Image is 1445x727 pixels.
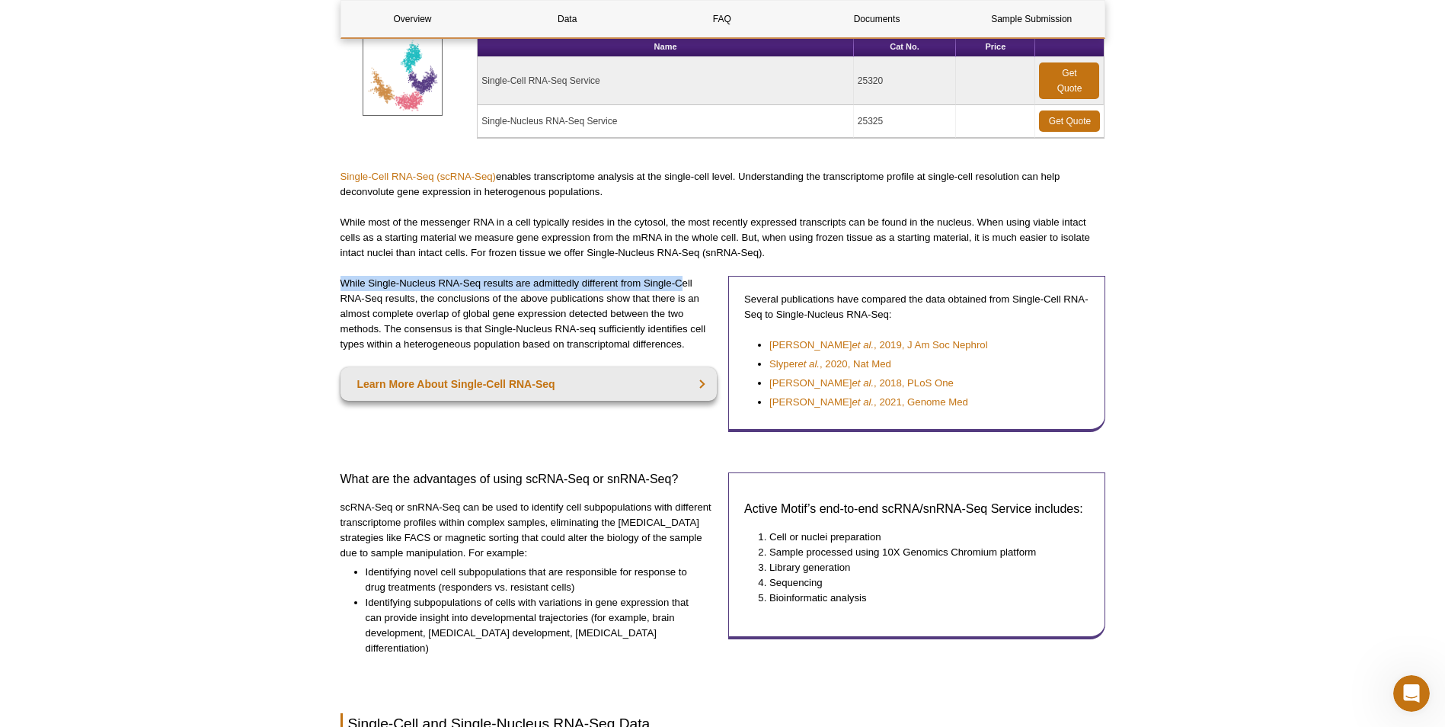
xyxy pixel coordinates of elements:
[1039,110,1100,132] a: Get Quote
[769,395,968,410] a: [PERSON_NAME]et al., 2021, Genome Med
[854,57,956,105] td: 25320
[744,500,1089,518] h3: Active Motif’s end-to-end scRNA/snRNA-Seq Service includes:
[769,338,988,353] a: [PERSON_NAME]et al., 2019, J Am Soc Nephrol
[496,1,639,37] a: Data
[478,57,854,105] td: Single-Cell RNA-Seq Service
[805,1,948,37] a: Documents
[852,377,874,389] em: et al.
[769,591,1074,606] li: Bioinformatic analysis
[340,171,496,182] a: Single-Cell RNA-Seq (scRNA-Seq)
[769,560,1074,575] li: Library generation
[340,500,718,561] p: scRNA-Seq or snRNA-Seq can be used to identify cell subpopulations with different transcriptome p...
[366,595,702,656] li: Identifying subpopulations of cells with variations in gene expression that can provide insight i...
[798,358,820,370] em: et al.
[478,37,854,57] th: Name
[340,367,718,401] a: Learn More About Single-Cell RNA-Seq
[744,292,1089,322] p: Several publications have compared the data obtained from Single-Cell RNA-Seq to Single-Nucleus R...
[340,169,1105,200] p: enables transcriptome analysis at the single-cell level. Understanding the transcriptome profile ...
[366,565,702,595] li: Identifying novel cell subpopulations that are responsible for response to drug treatments (respo...
[478,105,854,138] td: Single-Nucleus RNA-Seq Service
[1393,675,1430,712] iframe: Intercom live chat
[769,376,954,391] a: [PERSON_NAME]et al., 2018, PLoS One
[769,575,1074,591] li: Sequencing
[651,1,794,37] a: FAQ
[852,339,874,351] em: et al.
[340,215,1105,261] p: While most of the messenger RNA in a cell typically resides in the cytosol, the most recently exp...
[960,1,1103,37] a: Sample Submission
[956,37,1035,57] th: Price
[363,36,443,116] img: scRNA-Seq Service
[854,105,956,138] td: 25325
[769,545,1074,560] li: Sample processed using 10X Genomics Chromium platform
[854,37,956,57] th: Cat No.
[769,357,891,372] a: Slyperet al., 2020, Nat Med
[340,470,718,488] h3: What are the advantages of using scRNA-Seq or snRNA-Seq?
[769,530,1074,545] li: Cell or nuclei preparation
[340,276,718,352] p: While Single-Nucleus RNA-Seq results are admittedly different from Single-Cell RNA-Seq results, t...
[341,1,484,37] a: Overview
[852,396,874,408] em: et al.
[1039,62,1099,99] a: Get Quote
